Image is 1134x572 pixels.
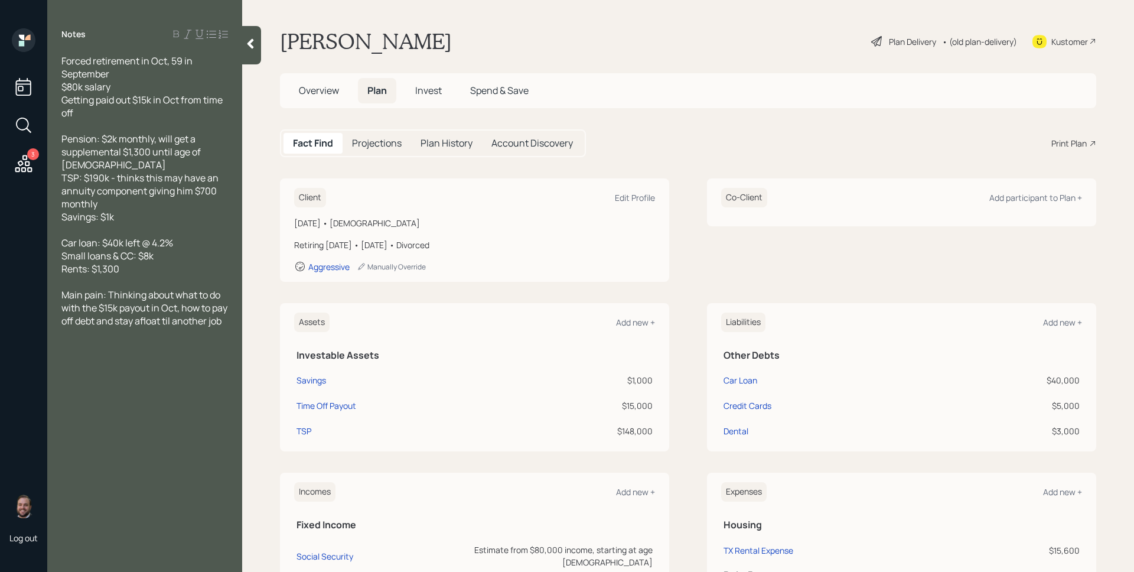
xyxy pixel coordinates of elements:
div: Kustomer [1051,35,1088,48]
h5: Housing [724,519,1080,531]
div: Aggressive [308,261,350,272]
div: Manually Override [357,262,426,272]
div: Savings [296,374,326,386]
div: Add new + [1043,486,1082,498]
div: Add new + [616,317,655,328]
h5: Account Discovery [491,138,573,149]
div: Time Off Payout [296,399,356,412]
span: Pension: $2k monthly, will get a supplemental $1,300 until age of [DEMOGRAPHIC_DATA] TSP: $190k -... [61,132,220,223]
h6: Expenses [721,482,767,502]
div: 3 [27,148,39,160]
h6: Liabilities [721,313,765,332]
h6: Client [294,188,326,207]
label: Notes [61,28,86,40]
h5: Other Debts [724,350,1080,361]
div: TSP [296,425,311,437]
h5: Fact Find [293,138,333,149]
div: Retiring [DATE] • [DATE] • Divorced [294,239,655,251]
h6: Incomes [294,482,335,502]
div: Credit Cards [724,399,771,412]
div: Print Plan [1051,137,1087,149]
div: Social Security [296,551,353,562]
div: TX Rental Expense [724,545,793,556]
h5: Plan History [421,138,472,149]
div: Estimate from $80,000 income, starting at age [DEMOGRAPHIC_DATA] [409,544,653,568]
h5: Projections [352,138,402,149]
span: Car loan: $40k left @ 4.2% Small loans & CC: $8k Rents: $1,300 [61,236,173,275]
div: Edit Profile [615,192,655,203]
div: $3,000 [933,425,1080,437]
h6: Co-Client [721,188,767,207]
div: Add new + [1043,317,1082,328]
div: Add new + [616,486,655,498]
div: $5,000 [933,399,1080,412]
span: Overview [299,84,339,97]
span: Invest [415,84,442,97]
h6: Assets [294,313,330,332]
h5: Investable Assets [296,350,653,361]
div: Plan Delivery [889,35,936,48]
h5: Fixed Income [296,519,653,531]
div: Dental [724,425,748,437]
h1: [PERSON_NAME] [280,28,452,54]
img: james-distasi-headshot.png [12,495,35,518]
span: Plan [367,84,387,97]
div: • (old plan-delivery) [942,35,1017,48]
div: $40,000 [933,374,1080,386]
div: [DATE] • [DEMOGRAPHIC_DATA] [294,217,655,229]
span: Forced retirement in Oct, 59 in September $80k salary Getting paid out $15k in Oct from time off [61,54,224,119]
div: Log out [9,532,38,544]
div: $15,600 [924,544,1080,557]
span: Main pain: Thinking about what to do with the $15k payout in Oct, how to pay off debt and stay af... [61,288,229,327]
div: Add participant to Plan + [989,192,1082,203]
div: $1,000 [519,374,653,386]
div: $15,000 [519,399,653,412]
div: Car Loan [724,374,757,386]
span: Spend & Save [470,84,529,97]
div: $148,000 [519,425,653,437]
